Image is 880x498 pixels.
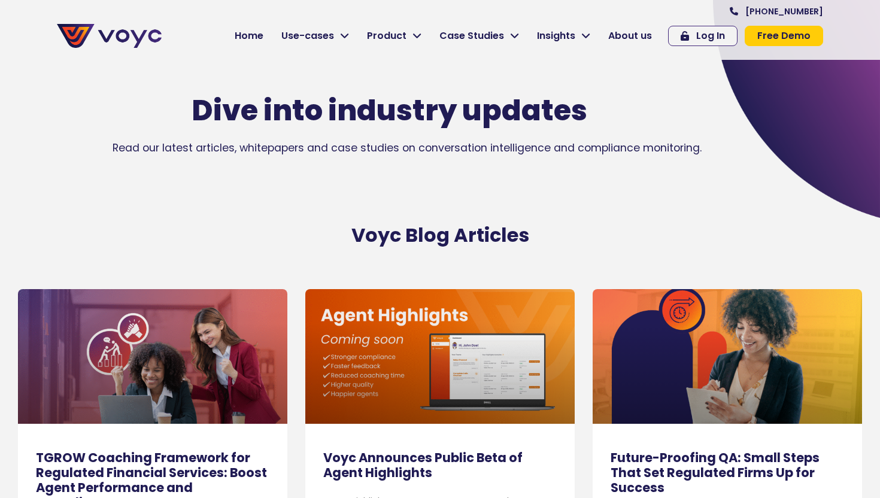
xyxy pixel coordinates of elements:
a: Insights [528,24,599,48]
a: Product [358,24,430,48]
h1: Dive into industry updates [57,93,721,128]
span: About us [608,29,652,43]
a: Free Demo [745,26,823,46]
span: Home [235,29,263,43]
a: Home [226,24,272,48]
span: Product [367,29,406,43]
span: Use-cases [281,29,334,43]
a: [PHONE_NUMBER] [730,7,823,16]
span: Free Demo [757,31,811,41]
a: Voyc Announces Public Beta of Agent Highlights [323,449,523,481]
span: [PHONE_NUMBER] [745,7,823,16]
a: Use-cases [272,24,358,48]
a: Future-Proofing QA: Small Steps That Set Regulated Firms Up for Success [611,449,820,496]
a: Log In [668,26,738,46]
span: Log In [696,31,725,41]
span: Insights [537,29,575,43]
span: Case Studies [439,29,504,43]
img: voyc-full-logo [57,24,162,48]
h2: Voyc Blog Articles [99,224,781,247]
a: About us [599,24,661,48]
a: Case Studies [430,24,528,48]
p: Read our latest articles, whitepapers and case studies on conversation intelligence and complianc... [57,140,757,156]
